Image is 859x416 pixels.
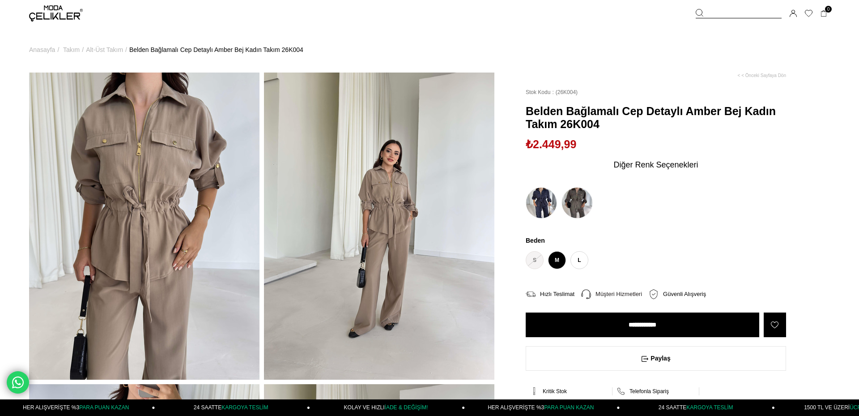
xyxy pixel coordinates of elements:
[821,10,827,17] a: 0
[29,27,55,73] a: Anasayfa
[221,404,268,411] span: KARGOYA TESLİM
[663,290,713,298] div: Güvenli Alışveriş
[526,105,786,131] span: Belden Bağlamalı Cep Detaylı Amber Bej Kadın Takım 26K004
[764,313,786,337] a: Favorilere Ekle
[526,137,576,151] span: ₺2.449,99
[544,404,594,411] span: PARA PUAN KAZAN
[738,73,786,78] a: < < Önceki Sayfaya Dön
[629,388,669,395] span: Telefonla Sipariş
[613,158,698,172] span: Diğer Renk Seçenekleri
[385,404,428,411] span: İADE & DEĞİŞİM!
[570,251,588,269] span: L
[526,236,786,244] span: Beden
[63,27,80,73] a: Takım
[526,347,786,370] span: Paylaş
[526,187,557,219] img: Belden Bağlamalı Cep Detaylı Amber Lacivert Kadın Takım 26K004
[465,399,620,416] a: HER ALIŞVERİŞTE %3PARA PUAN KAZAN
[79,404,129,411] span: PARA PUAN KAZAN
[530,387,608,395] a: Kritik Stok
[649,289,659,299] img: security.png
[526,89,578,96] span: (26K004)
[86,27,123,73] a: Alt-Üst Takım
[155,399,310,416] a: 24 SAATTEKARGOYA TESLİM
[686,404,733,411] span: KARGOYA TESLİM
[310,399,465,416] a: KOLAY VE HIZLIİADE & DEĞİŞİM!
[595,290,649,298] div: Müşteri Hizmetleri
[620,399,775,416] a: 24 SAATTEKARGOYA TESLİM
[825,6,832,13] span: 0
[526,89,556,96] span: Stok Kodu
[581,289,591,299] img: call-center.png
[617,387,695,395] a: Telefonla Sipariş
[548,251,566,269] span: M
[63,27,86,73] li: >
[29,5,83,21] img: logo
[129,27,303,73] a: Belden Bağlamalı Cep Detaylı Amber Bej Kadın Takım 26K004
[526,251,544,269] span: S
[29,27,61,73] li: >
[264,73,494,380] img: Amber Takım 26K004
[526,289,536,299] img: shipping.png
[561,187,593,219] img: Belden Bağlamalı Cep Detaylı Amber Haki Kadın Takım 26K004
[543,388,567,395] span: Kritik Stok
[86,27,129,73] li: >
[29,73,259,380] img: Amber Takım 26K004
[540,290,581,298] div: Hızlı Teslimat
